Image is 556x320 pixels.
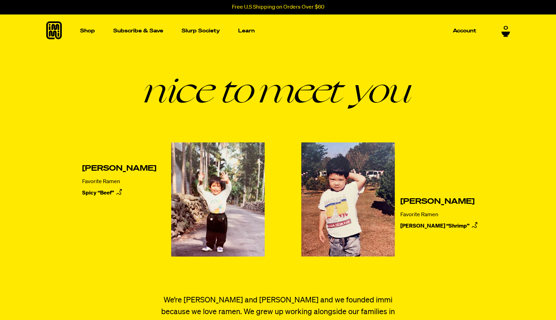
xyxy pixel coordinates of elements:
[235,14,257,47] a: Learn
[400,221,479,231] a: [PERSON_NAME] “Shrimp”
[46,72,510,107] h1: nice to meet you
[450,26,479,36] a: Account
[77,14,98,47] a: Shop
[165,135,271,260] img: Kevin Lee
[113,28,163,33] p: Subscribe & Save
[238,28,255,33] p: Learn
[82,178,156,185] p: Favorite Ramen
[501,24,510,36] a: 0
[82,164,156,173] h2: [PERSON_NAME]
[80,28,95,33] p: Shop
[400,198,479,206] h2: [PERSON_NAME]
[110,26,166,36] a: Subscribe & Save
[77,14,479,47] nav: Main navigation
[453,28,476,33] p: Account
[400,211,479,218] p: Favorite Ramen
[504,24,508,30] span: 0
[294,136,402,262] img: Kevin Chanthasiriphan
[182,28,220,33] p: Slurp Society
[82,188,156,198] a: Spicy “Beef”
[179,26,223,36] a: Slurp Society
[232,4,324,10] p: Free U.S Shipping on Orders Over $60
